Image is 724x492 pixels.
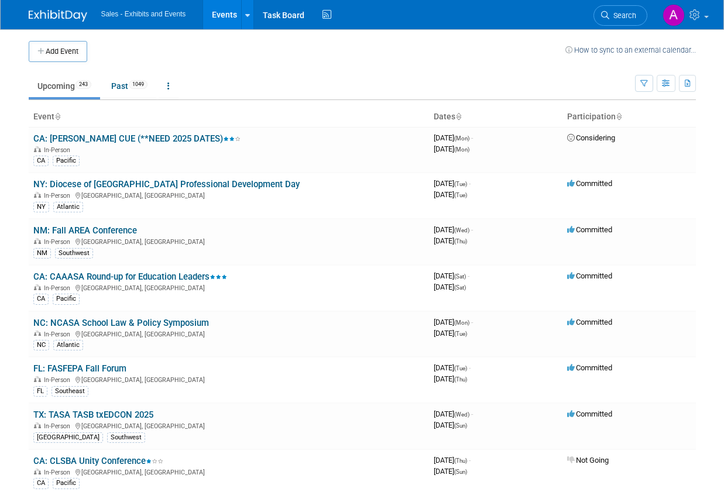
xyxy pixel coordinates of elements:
img: Alicia Weeks [663,4,685,26]
span: Considering [567,133,615,142]
span: [DATE] [434,467,467,476]
div: FL [33,386,47,397]
span: - [471,318,473,326]
a: CA: CAAASA Round-up for Education Leaders [33,271,227,282]
span: Committed [567,225,612,234]
div: [GEOGRAPHIC_DATA], [GEOGRAPHIC_DATA] [33,283,424,292]
span: 243 [76,80,91,89]
div: Atlantic [53,340,83,350]
div: Pacific [53,478,80,488]
div: Pacific [53,294,80,304]
span: [DATE] [434,179,471,188]
span: In-Person [44,284,74,292]
span: (Tue) [454,331,467,337]
div: [GEOGRAPHIC_DATA], [GEOGRAPHIC_DATA] [33,190,424,199]
span: - [471,133,473,142]
span: (Tue) [454,181,467,187]
div: CA [33,294,49,304]
div: [GEOGRAPHIC_DATA], [GEOGRAPHIC_DATA] [33,236,424,246]
span: (Mon) [454,146,469,153]
img: In-Person Event [34,146,41,152]
span: [DATE] [434,329,467,338]
a: NY: Diocese of [GEOGRAPHIC_DATA] Professional Development Day [33,179,300,190]
span: Committed [567,179,612,188]
div: [GEOGRAPHIC_DATA], [GEOGRAPHIC_DATA] [33,329,424,338]
a: Sort by Event Name [54,112,60,121]
a: CA: CLSBA Unity Conference [33,456,163,466]
span: [DATE] [434,236,467,245]
span: [DATE] [434,190,467,199]
span: [DATE] [434,456,471,465]
a: Sort by Start Date [455,112,461,121]
img: ExhibitDay [29,10,87,22]
a: Sort by Participation Type [616,112,622,121]
span: (Tue) [454,192,467,198]
span: Committed [567,410,612,418]
a: Upcoming243 [29,75,100,97]
a: TX: TASA TASB txEDCON 2025 [33,410,153,420]
th: Participation [562,107,696,127]
a: NC: NCASA School Law & Policy Symposium [33,318,209,328]
span: - [469,456,471,465]
span: - [471,410,473,418]
span: (Sun) [454,422,467,429]
span: [DATE] [434,374,467,383]
span: Committed [567,318,612,326]
span: 1049 [129,80,147,89]
span: (Mon) [454,135,469,142]
span: Not Going [567,456,609,465]
span: (Sun) [454,469,467,475]
span: In-Person [44,376,74,384]
div: Pacific [53,156,80,166]
div: [GEOGRAPHIC_DATA], [GEOGRAPHIC_DATA] [33,421,424,430]
span: In-Person [44,238,74,246]
span: - [468,271,469,280]
th: Event [29,107,429,127]
span: [DATE] [434,410,473,418]
img: In-Person Event [34,238,41,244]
div: [GEOGRAPHIC_DATA] [33,432,103,443]
a: How to sync to an external calendar... [565,46,696,54]
div: [GEOGRAPHIC_DATA], [GEOGRAPHIC_DATA] [33,374,424,384]
a: FL: FASFEPA Fall Forum [33,363,126,374]
span: Sales - Exhibits and Events [101,10,186,18]
div: Southwest [107,432,145,443]
a: Past1049 [102,75,156,97]
span: - [469,179,471,188]
div: NM [33,248,51,259]
span: [DATE] [434,144,469,153]
span: In-Person [44,146,74,154]
span: Committed [567,363,612,372]
span: (Sat) [454,273,466,280]
a: NM: Fall AREA Conference [33,225,137,236]
div: CA [33,478,49,488]
img: In-Person Event [34,469,41,474]
span: In-Person [44,331,74,338]
span: (Sat) [454,284,466,291]
span: Search [609,11,636,20]
span: [DATE] [434,318,473,326]
th: Dates [429,107,562,127]
span: [DATE] [434,271,469,280]
div: Atlantic [53,202,83,212]
span: Committed [567,271,612,280]
div: [GEOGRAPHIC_DATA], [GEOGRAPHIC_DATA] [33,467,424,476]
div: CA [33,156,49,166]
a: Search [593,5,647,26]
span: In-Person [44,469,74,476]
img: In-Person Event [34,422,41,428]
div: NC [33,340,49,350]
span: [DATE] [434,421,467,429]
img: In-Person Event [34,192,41,198]
span: [DATE] [434,133,473,142]
span: (Tue) [454,365,467,371]
span: [DATE] [434,363,471,372]
span: (Wed) [454,411,469,418]
div: Southeast [52,386,88,397]
span: [DATE] [434,225,473,234]
span: In-Person [44,192,74,199]
button: Add Event [29,41,87,62]
span: - [471,225,473,234]
span: In-Person [44,422,74,430]
img: In-Person Event [34,376,41,382]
